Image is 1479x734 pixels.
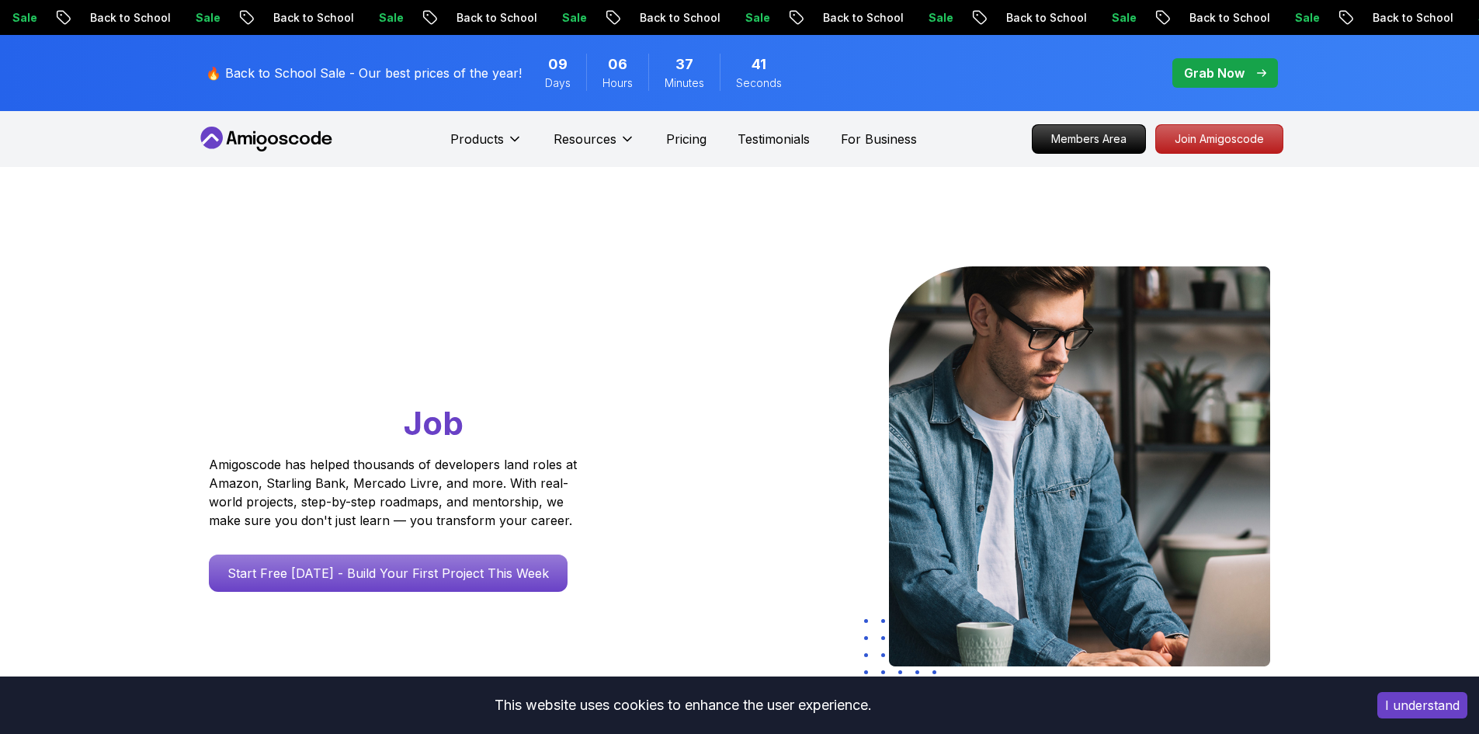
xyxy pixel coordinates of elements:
[545,75,571,91] span: Days
[548,54,568,75] span: 9 Days
[404,403,463,443] span: Job
[752,54,766,75] span: 41 Seconds
[1156,125,1283,153] p: Join Amigoscode
[450,130,504,148] p: Products
[841,130,917,148] a: For Business
[1401,10,1450,26] p: Sale
[1295,10,1401,26] p: Back to School
[196,10,301,26] p: Back to School
[379,10,484,26] p: Back to School
[554,130,616,148] p: Resources
[118,10,168,26] p: Sale
[12,10,118,26] p: Back to School
[450,130,523,161] button: Products
[745,10,851,26] p: Back to School
[1184,64,1245,82] p: Grab Now
[554,130,635,161] button: Resources
[736,75,782,91] span: Seconds
[206,64,522,82] p: 🔥 Back to School Sale - Our best prices of the year!
[562,10,668,26] p: Back to School
[608,54,627,75] span: 6 Hours
[1217,10,1267,26] p: Sale
[1032,124,1146,154] a: Members Area
[929,10,1034,26] p: Back to School
[602,75,633,91] span: Hours
[209,455,582,530] p: Amigoscode has helped thousands of developers land roles at Amazon, Starling Bank, Mercado Livre,...
[484,10,534,26] p: Sale
[1112,10,1217,26] p: Back to School
[851,10,901,26] p: Sale
[666,130,707,148] a: Pricing
[1034,10,1084,26] p: Sale
[889,266,1270,666] img: hero
[209,555,568,592] a: Start Free [DATE] - Build Your First Project This Week
[668,10,717,26] p: Sale
[1377,692,1467,718] button: Accept cookies
[12,688,1354,722] div: This website uses cookies to enhance the user experience.
[209,266,637,446] h1: Go From Learning to Hired: Master Java, Spring Boot & Cloud Skills That Get You the
[675,54,693,75] span: 37 Minutes
[301,10,351,26] p: Sale
[665,75,704,91] span: Minutes
[1155,124,1283,154] a: Join Amigoscode
[1033,125,1145,153] p: Members Area
[738,130,810,148] a: Testimonials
